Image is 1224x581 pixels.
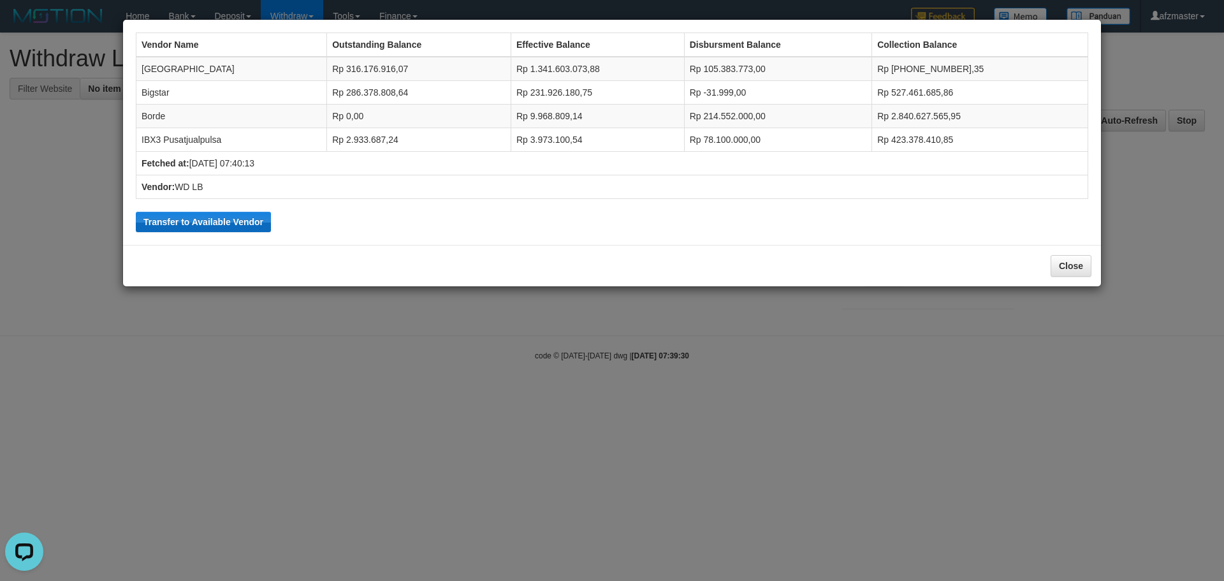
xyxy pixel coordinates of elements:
[142,158,189,168] b: Fetched at:
[684,33,872,57] th: Disbursment Balance
[511,57,684,81] td: Rp 1.341.603.073,88
[327,128,511,152] td: Rp 2.933.687,24
[1051,255,1091,277] button: Close
[684,105,872,128] td: Rp 214.552.000,00
[511,81,684,105] td: Rp 231.926.180,75
[511,128,684,152] td: Rp 3.973.100,54
[511,33,684,57] th: Effective Balance
[136,33,327,57] th: Vendor Name
[872,128,1088,152] td: Rp 423.378.410,85
[136,212,271,232] button: Transfer to Available Vendor
[327,33,511,57] th: Outstanding Balance
[684,81,872,105] td: Rp -31.999,00
[142,182,175,192] b: Vendor:
[136,175,1088,199] td: WD LB
[136,57,327,81] td: [GEOGRAPHIC_DATA]
[136,128,327,152] td: IBX3 Pusatjualpulsa
[872,105,1088,128] td: Rp 2.840.627.565,95
[136,81,327,105] td: Bigstar
[327,81,511,105] td: Rp 286.378.808,64
[511,105,684,128] td: Rp 9.968.809,14
[684,57,872,81] td: Rp 105.383.773,00
[872,57,1088,81] td: Rp [PHONE_NUMBER],35
[327,57,511,81] td: Rp 316.176.916,07
[136,152,1088,175] td: [DATE] 07:40:13
[327,105,511,128] td: Rp 0,00
[684,128,872,152] td: Rp 78.100.000,00
[872,33,1088,57] th: Collection Balance
[872,81,1088,105] td: Rp 527.461.685,86
[136,105,327,128] td: Borde
[5,5,43,43] button: Open LiveChat chat widget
